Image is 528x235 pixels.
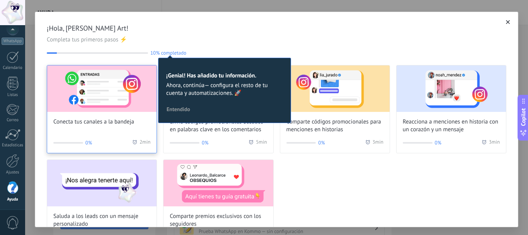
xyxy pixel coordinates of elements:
span: Saluda a los leads con un mensaje personalizado [53,213,150,228]
span: 10% completado [150,50,186,56]
div: Estadísticas [2,143,24,148]
div: Ajustes [2,170,24,175]
div: Calendario [2,65,24,70]
span: Ahora, continúa— configura el resto de tu cuenta y automatizaciones. 🚀 [166,82,283,97]
img: Share promo codes for story mentions [280,65,390,112]
div: Correo [2,118,24,123]
span: Completa tus primeros pasos ⚡ [47,36,506,44]
img: Share exclusive rewards with followers [164,160,273,206]
span: Reacciona a menciones en historia con un corazón y un mensaje [403,118,500,134]
span: Copilot [519,108,527,126]
div: Listas [2,93,24,98]
img: React to story mentions with a heart and personalized message [397,65,506,112]
span: 0% [85,139,92,147]
h2: ¡Genial! Has añadido tu información. [166,72,283,79]
img: Greet leads with a custom message (Wizard onboarding modal) [47,160,157,206]
span: 0% [202,139,208,147]
button: Entendido [163,103,194,115]
div: WhatsApp [2,38,24,45]
span: Envía códigos promocionales basados en palabras clave en los comentarios [170,118,267,134]
span: 5 min [256,139,267,147]
span: 3 min [489,139,500,147]
span: 3 min [373,139,383,147]
span: 0% [318,139,325,147]
span: 2 min [140,139,150,147]
span: Entendido [167,106,190,112]
span: Comparte premios exclusivos con los seguidores [170,213,267,228]
span: ¡Hola, [PERSON_NAME] Art! [47,24,506,33]
img: Connect your channels to the inbox [47,65,157,112]
span: Comparte códigos promocionales para menciones en historias [286,118,383,134]
div: Ayuda [2,197,24,202]
span: Conecta tus canales a la bandeja [53,118,134,126]
span: 0% [435,139,441,147]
